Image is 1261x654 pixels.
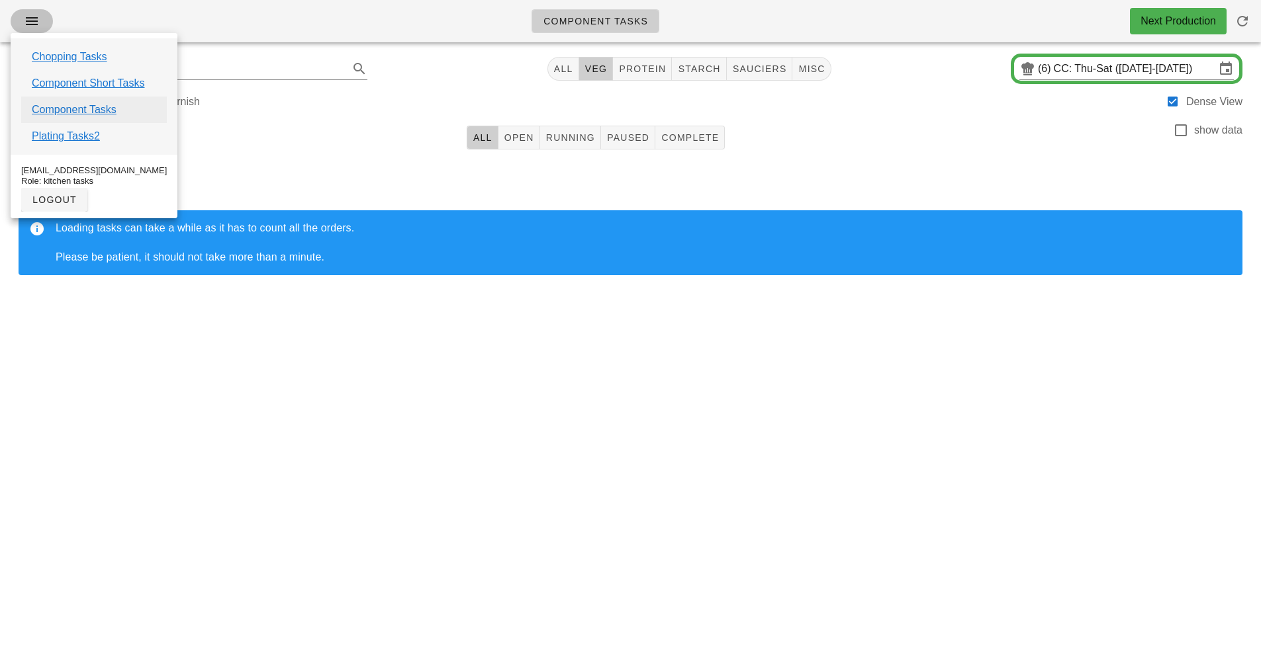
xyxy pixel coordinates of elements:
label: show data [1194,124,1242,137]
button: veg [579,57,614,81]
span: All [553,63,573,74]
span: Paused [606,132,649,143]
div: [EMAIL_ADDRESS][DOMAIN_NAME] [21,165,167,176]
div: Loading tasks can take a while as it has to count all the orders. Please be patient, it should no... [56,221,1232,265]
button: protein [613,57,672,81]
span: veg [584,63,608,74]
label: Dense View [1186,95,1242,108]
button: misc [792,57,831,81]
button: All [467,126,498,149]
span: starch [677,63,720,74]
span: Complete [661,132,719,143]
button: Complete [655,126,725,149]
div: Next Production [1141,13,1216,29]
span: protein [618,63,666,74]
a: Chopping Tasks [32,49,107,65]
button: Paused [601,126,655,149]
span: Running [545,132,595,143]
button: sauciers [727,57,793,81]
div: Loading tasks... [8,159,1253,296]
div: Role: kitchen tasks [21,176,167,186]
span: Component Tasks [543,16,648,26]
span: logout [32,194,77,205]
a: Plating Tasks2 [32,128,100,144]
span: misc [798,63,825,74]
span: All [473,132,492,143]
button: All [547,57,579,81]
button: starch [672,57,726,81]
button: logout [21,188,87,212]
button: Running [540,126,601,149]
span: sauciers [732,63,787,74]
a: Component Tasks [32,102,117,118]
a: Component Short Tasks [32,75,144,91]
button: Open [498,126,540,149]
span: Open [504,132,534,143]
a: Component Tasks [532,9,659,33]
div: (6) [1038,62,1054,75]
